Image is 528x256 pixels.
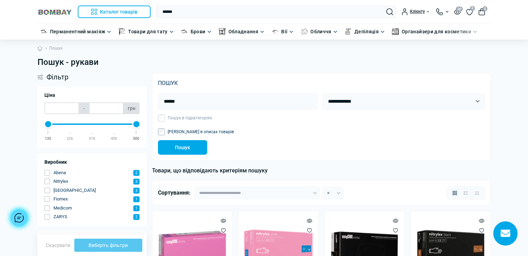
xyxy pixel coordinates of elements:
[228,28,259,35] a: Обладнання
[44,159,67,166] span: Виробник
[53,169,66,176] span: Abena
[451,189,458,196] button: Grid view
[462,189,469,196] button: List view
[483,6,487,11] span: 0
[37,40,491,57] nav: breadcrumb
[89,136,95,142] div: 318
[221,217,226,223] button: Quick view
[44,102,79,114] input: Ціна
[37,57,491,67] h1: Пошук - рукави
[40,28,47,35] img: Перманентний макіяж
[271,28,278,35] img: Вії
[158,188,195,197] div: Сортування:
[53,178,68,185] span: Nitrylex
[44,205,140,212] button: Medicom 1
[133,196,140,202] span: 1
[128,28,167,35] a: Товари для тату
[354,28,379,35] a: Депіляція
[124,102,140,114] span: грн
[473,189,480,196] button: Price view
[53,187,96,194] span: [GEOGRAPHIC_DATA]
[45,136,51,142] div: 135
[392,28,399,35] img: Органайзери для косметики
[219,28,226,35] img: Обладнання
[402,28,471,35] a: Органайзери для косметики
[466,8,473,16] a: 0
[168,130,234,134] label: [PERSON_NAME] в описах товарів
[195,187,320,199] select: Sort select
[42,240,74,251] button: Скасувати
[478,8,485,15] button: 0
[44,178,140,185] button: Nitrylex 3
[470,6,475,11] span: 0
[44,169,140,176] button: Abena 2
[67,136,73,142] div: 226
[78,6,151,18] button: Каталог товарів
[152,166,491,175] div: Товари, що відповідають критеріям пошуку
[37,73,147,81] div: Фільтр
[479,217,484,223] button: Quick view
[53,196,68,203] span: Fiomex
[393,217,398,223] button: Quick view
[132,120,141,128] div: Max
[168,116,212,120] label: Пошук в підкатегоріях
[191,28,206,35] a: Брови
[386,8,393,15] button: Search
[310,28,332,35] a: Обличчя
[37,9,72,15] img: BOMBAY
[44,213,140,220] button: ZARYS 2
[345,28,352,35] img: Депіляція
[281,28,287,35] a: Вії
[118,28,125,35] img: Товари для тату
[158,79,485,88] div: Пошук
[79,102,89,114] span: -
[221,227,226,233] button: Wishlist
[74,239,143,252] button: Виберіть фільтри
[89,102,124,114] input: Ціна
[454,9,461,15] button: 20
[133,179,140,185] span: 3
[44,187,140,194] button: [GEOGRAPHIC_DATA] 3
[44,120,52,128] div: Min
[133,170,140,176] span: 2
[133,205,140,211] span: 1
[322,187,343,199] select: Limit select
[133,136,139,142] div: 500
[393,227,398,233] button: Wishlist
[181,28,188,35] img: Брови
[111,136,117,142] div: 409
[479,227,484,233] button: Wishlist
[53,205,72,212] span: Medicom
[44,92,55,99] span: Ціна
[307,227,312,233] button: Wishlist
[133,188,140,194] span: 3
[44,196,140,203] button: Fiomex 1
[53,213,67,220] span: ZARYS
[42,45,62,52] li: Пошук
[456,7,463,11] span: 20
[50,28,106,35] a: Перманентний макіяж
[133,214,140,220] span: 2
[158,140,207,155] button: Пошук
[307,217,312,223] button: Quick view
[301,28,308,35] img: Обличчя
